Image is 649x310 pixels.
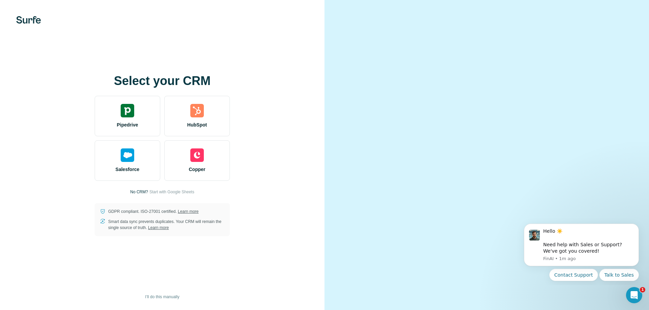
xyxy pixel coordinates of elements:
[189,166,206,173] span: Copper
[16,16,41,24] img: Surfe's logo
[108,208,198,215] p: GDPR compliant. ISO-27001 certified.
[178,209,198,214] a: Learn more
[514,218,649,285] iframe: Intercom notifications message
[116,166,140,173] span: Salesforce
[640,287,645,292] span: 1
[121,148,134,162] img: salesforce's logo
[148,225,169,230] a: Learn more
[145,294,179,300] span: I’ll do this manually
[117,121,138,128] span: Pipedrive
[130,189,148,195] p: No CRM?
[149,189,194,195] button: Start with Google Sheets
[187,121,207,128] span: HubSpot
[190,104,204,117] img: hubspot's logo
[108,219,224,231] p: Smart data sync prevents duplicates. Your CRM will remain the single source of truth.
[140,292,184,302] button: I’ll do this manually
[190,148,204,162] img: copper's logo
[626,287,642,303] iframe: Intercom live chat
[95,74,230,88] h1: Select your CRM
[121,104,134,117] img: pipedrive's logo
